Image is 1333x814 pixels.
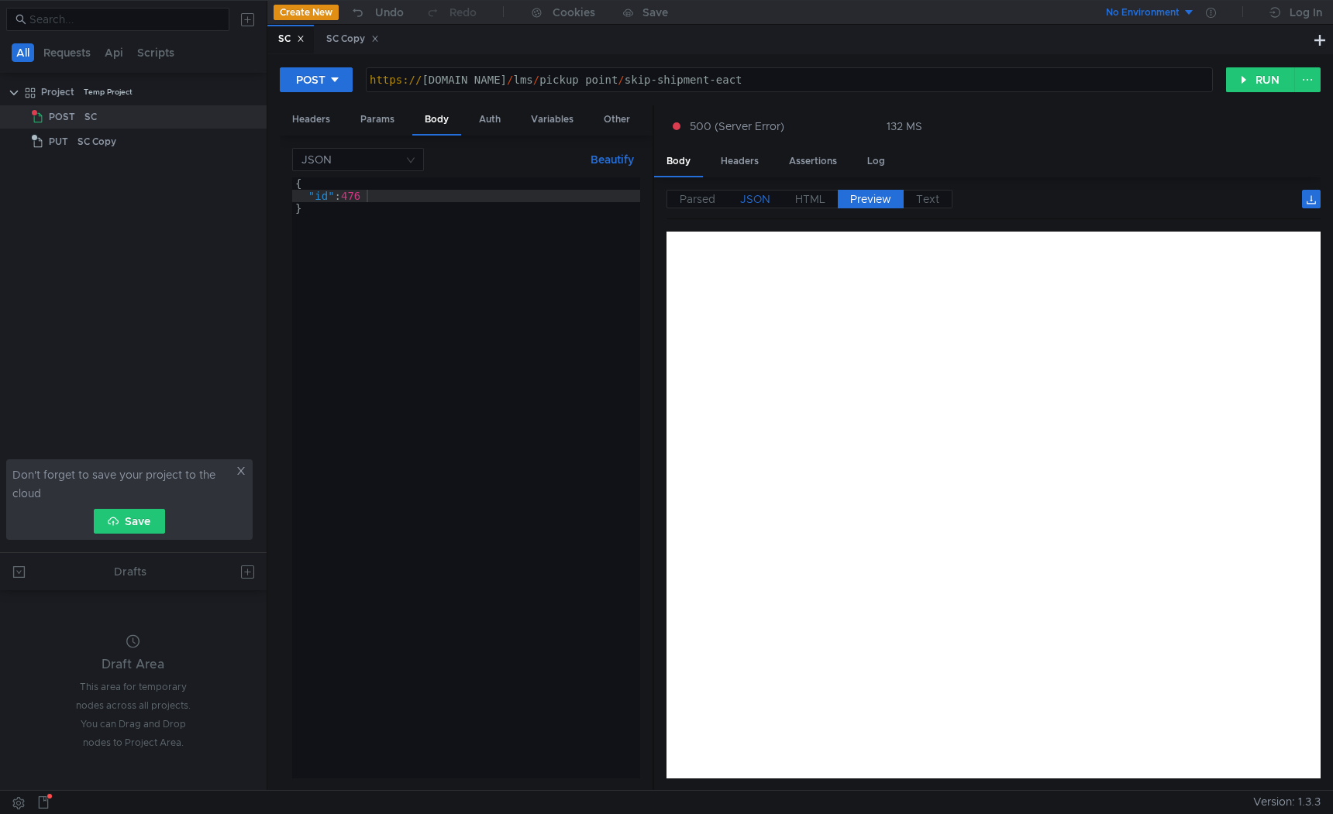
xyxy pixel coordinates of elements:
[296,71,325,88] div: POST
[415,1,487,24] button: Redo
[49,130,68,153] span: PUT
[887,119,922,133] div: 132 MS
[855,147,897,176] div: Log
[49,105,75,129] span: POST
[680,192,715,206] span: Parsed
[1253,791,1321,813] span: Version: 1.3.3
[777,147,849,176] div: Assertions
[708,147,771,176] div: Headers
[654,147,703,177] div: Body
[412,105,461,136] div: Body
[84,81,133,104] div: Temp Project
[1106,5,1180,20] div: No Environment
[100,43,128,62] button: Api
[114,562,146,581] div: Drafts
[94,509,165,534] button: Save
[518,105,586,134] div: Variables
[77,130,116,153] div: SC Copy
[375,3,404,22] div: Undo
[326,31,379,47] div: SC Copy
[690,118,784,135] span: 500 (Server Error)
[29,11,220,28] input: Search...
[553,3,595,22] div: Cookies
[348,105,407,134] div: Params
[339,1,415,24] button: Undo
[916,192,939,206] span: Text
[278,31,305,47] div: SC
[280,105,343,134] div: Headers
[12,465,232,503] span: Don't forget to save your project to the cloud
[1226,67,1295,92] button: RUN
[795,192,825,206] span: HTML
[280,67,353,92] button: POST
[642,7,668,18] div: Save
[467,105,513,134] div: Auth
[133,43,179,62] button: Scripts
[274,5,339,20] button: Create New
[449,3,477,22] div: Redo
[591,105,642,134] div: Other
[584,150,640,169] button: Beautify
[39,43,95,62] button: Requests
[41,81,74,104] div: Project
[1290,3,1322,22] div: Log In
[740,192,770,206] span: JSON
[850,192,891,206] span: Preview
[12,43,34,62] button: All
[84,105,97,129] div: SC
